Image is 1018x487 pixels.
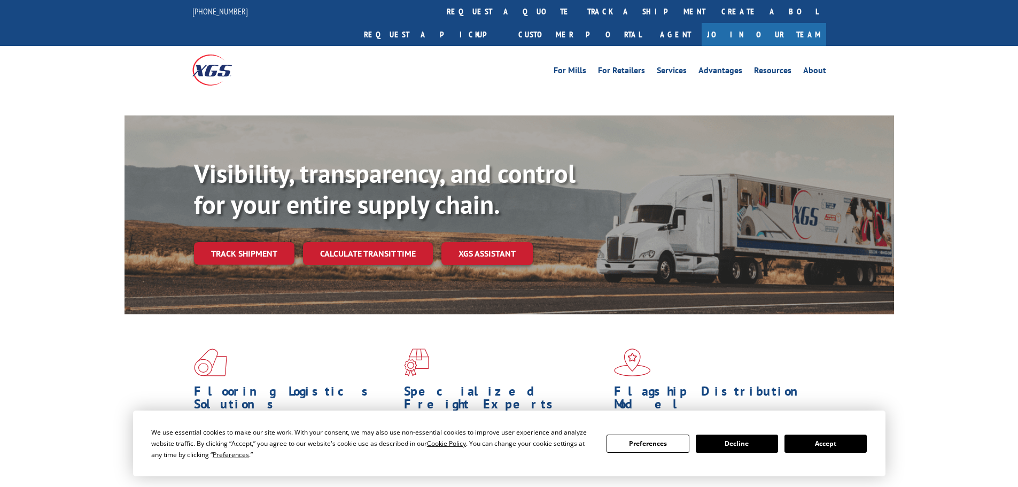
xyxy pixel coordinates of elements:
[194,157,576,221] b: Visibility, transparency, and control for your entire supply chain.
[194,242,294,265] a: Track shipment
[133,411,885,476] div: Cookie Consent Prompt
[702,23,826,46] a: Join Our Team
[696,435,778,453] button: Decline
[194,385,396,416] h1: Flooring Logistics Solutions
[441,242,533,265] a: XGS ASSISTANT
[510,23,649,46] a: Customer Portal
[404,349,429,376] img: xgs-icon-focused-on-flooring-red
[194,349,227,376] img: xgs-icon-total-supply-chain-intelligence-red
[754,66,791,78] a: Resources
[649,23,702,46] a: Agent
[598,66,645,78] a: For Retailers
[427,439,466,448] span: Cookie Policy
[657,66,687,78] a: Services
[213,450,249,459] span: Preferences
[698,66,742,78] a: Advantages
[614,385,816,416] h1: Flagship Distribution Model
[356,23,510,46] a: Request a pickup
[303,242,433,265] a: Calculate transit time
[151,427,594,460] div: We use essential cookies to make our site work. With your consent, we may also use non-essential ...
[192,6,248,17] a: [PHONE_NUMBER]
[554,66,586,78] a: For Mills
[803,66,826,78] a: About
[607,435,689,453] button: Preferences
[614,349,651,376] img: xgs-icon-flagship-distribution-model-red
[784,435,867,453] button: Accept
[404,385,606,416] h1: Specialized Freight Experts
